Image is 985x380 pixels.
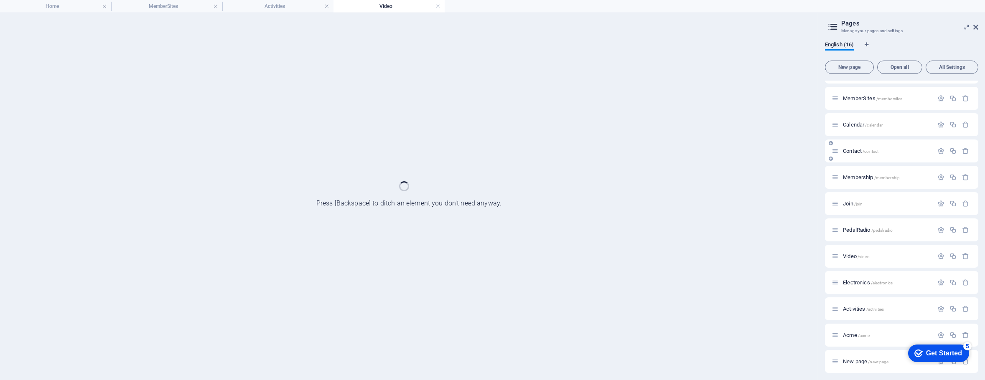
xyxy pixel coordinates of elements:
span: Click to open page [843,332,870,338]
div: Contact/contact [840,148,933,154]
button: Open all [877,61,922,74]
div: Settings [937,279,944,286]
div: Settings [937,147,944,155]
div: Electronics/electronics [840,280,933,285]
div: New page/new-page [840,359,933,364]
span: New page [829,65,870,70]
div: Duplicate [949,226,957,233]
span: /pedalradio [871,228,893,233]
span: /acme [858,333,870,338]
div: Remove [962,226,969,233]
span: /contact [863,149,878,154]
h4: Video [333,2,445,11]
div: Duplicate [949,200,957,207]
div: Video/video [840,253,933,259]
div: Join/join [840,201,933,206]
span: Video [843,253,870,259]
div: 5 [60,2,68,10]
span: Click to open page [843,148,878,154]
div: Duplicate [949,253,957,260]
span: /membersites [876,96,903,101]
h3: Manage your pages and settings [841,27,962,35]
div: Remove [962,253,969,260]
div: Duplicate [949,121,957,128]
div: Duplicate [949,305,957,312]
div: Duplicate [949,332,957,339]
div: Get Started 5 items remaining, 0% complete [5,4,66,22]
span: /video [858,254,870,259]
span: Click to open page [843,279,893,286]
h4: Activities [222,2,333,11]
span: Click to open page [843,200,863,207]
div: PedalRadio/pedalradio [840,227,933,233]
div: Acme/acme [840,332,933,338]
span: Click to open page [843,227,893,233]
div: Calendar/calendar [840,122,933,127]
span: All Settings [929,65,975,70]
div: Remove [962,200,969,207]
div: Settings [937,174,944,181]
span: /activities [866,307,884,312]
span: Click to open page [843,122,883,128]
span: Click to open page [843,306,884,312]
span: /calendar [865,123,883,127]
div: Remove [962,305,969,312]
div: Settings [937,253,944,260]
div: Settings [937,305,944,312]
div: Settings [937,121,944,128]
button: All Settings [926,61,978,74]
div: Get Started [23,9,59,17]
div: Duplicate [949,147,957,155]
span: /electronics [871,281,893,285]
div: Remove [962,332,969,339]
div: Remove [962,279,969,286]
div: Duplicate [949,174,957,181]
div: Membership/membership [840,175,933,180]
div: Settings [937,332,944,339]
h2: Pages [841,20,978,27]
div: Settings [937,200,944,207]
div: MemberSites/membersites [840,96,933,101]
div: Remove [962,95,969,102]
span: Click to open page [843,174,900,180]
span: English (16) [825,40,854,51]
div: Duplicate [949,279,957,286]
button: New page [825,61,874,74]
span: /join [854,202,863,206]
h4: MemberSites [111,2,222,11]
span: Open all [881,65,919,70]
div: Remove [962,147,969,155]
span: Click to open page [843,358,888,365]
div: Language Tabs [825,41,978,57]
span: Click to open page [843,95,902,101]
div: Remove [962,121,969,128]
div: Duplicate [949,95,957,102]
div: Settings [937,95,944,102]
div: Settings [937,226,944,233]
div: Activities/activities [840,306,933,312]
span: /new-page [868,360,888,364]
div: Remove [962,174,969,181]
span: /membership [874,175,900,180]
